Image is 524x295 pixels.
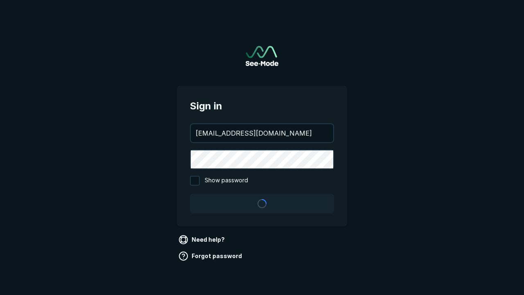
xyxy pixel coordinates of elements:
a: Need help? [177,233,228,246]
a: Forgot password [177,250,245,263]
input: your@email.com [191,124,333,142]
img: See-Mode Logo [246,46,278,66]
a: Go to sign in [246,46,278,66]
span: Sign in [190,99,334,113]
span: Show password [205,176,248,186]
